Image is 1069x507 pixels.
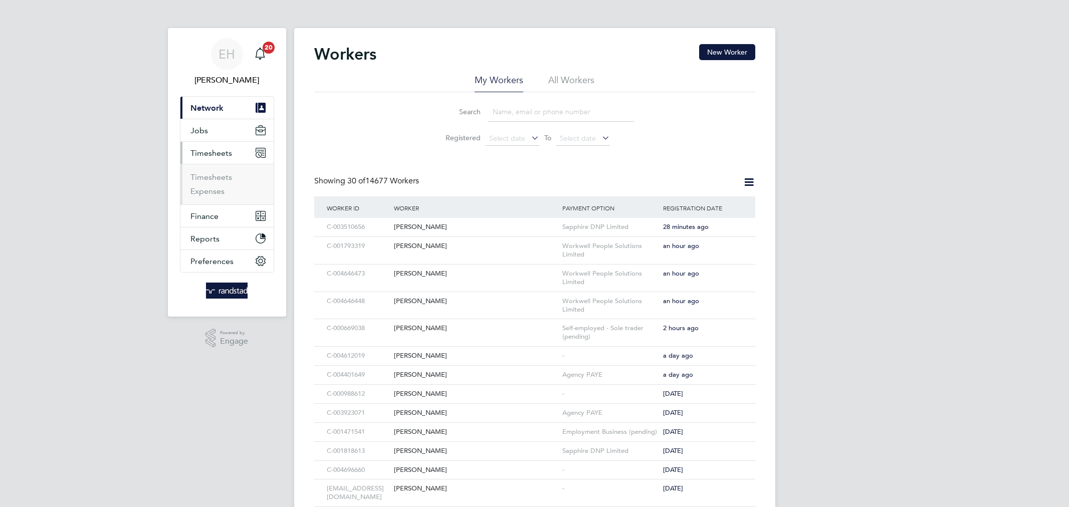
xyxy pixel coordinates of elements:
span: Engage [220,337,248,346]
div: - [560,461,661,479]
span: Select date [489,134,525,143]
div: C-001818613 [324,442,391,460]
a: C-004612019[PERSON_NAME]-a day ago [324,346,745,355]
div: C-004646473 [324,265,391,283]
div: Sapphire DNP Limited [560,442,661,460]
div: [PERSON_NAME] [391,423,560,441]
div: Worker ID [324,196,391,219]
a: Expenses [190,186,225,196]
div: [PERSON_NAME] [391,385,560,403]
span: [DATE] [663,465,683,474]
div: [PERSON_NAME] [391,479,560,498]
a: C-004646448[PERSON_NAME]Workwell People Solutions Limitedan hour ago [324,292,745,300]
span: [DATE] [663,427,683,436]
button: Finance [180,205,274,227]
div: C-004612019 [324,347,391,365]
div: [PERSON_NAME] [391,461,560,479]
span: an hour ago [663,241,699,250]
img: randstad-logo-retina.png [206,283,248,299]
div: Agency PAYE [560,366,661,384]
div: C-004646448 [324,292,391,311]
div: Workwell People Solutions Limited [560,237,661,264]
span: Network [190,103,224,113]
div: C-000669038 [324,319,391,338]
a: C-001793319[PERSON_NAME]Workwell People Solutions Limitedan hour ago [324,236,745,245]
div: Payment Option [560,196,661,219]
div: C-004696660 [324,461,391,479]
a: 20 [250,38,270,70]
span: 30 of [347,176,365,186]
span: Reports [190,234,220,243]
input: Name, email or phone number [488,102,634,122]
div: C-001793319 [324,237,391,256]
div: C-000988612 [324,385,391,403]
span: 14677 Workers [347,176,419,186]
span: Timesheets [190,148,232,158]
span: Preferences [190,257,234,266]
div: [PERSON_NAME] [391,404,560,422]
a: C-004401649[PERSON_NAME]Agency PAYEa day ago [324,365,745,374]
div: [PERSON_NAME] [391,237,560,256]
span: a day ago [663,351,693,360]
span: Jobs [190,126,208,135]
div: [EMAIL_ADDRESS][DOMAIN_NAME] [324,479,391,506]
div: [PERSON_NAME] [391,347,560,365]
li: My Workers [475,74,523,92]
a: C-004646473[PERSON_NAME]Workwell People Solutions Limitedan hour ago [324,264,745,273]
div: [PERSON_NAME] [391,218,560,236]
button: Jobs [180,119,274,141]
div: C-003510656 [324,218,391,236]
li: All Workers [548,74,594,92]
div: Showing [314,176,421,186]
label: Search [436,107,481,116]
a: C-000669038[PERSON_NAME]Self-employed - Sole trader (pending)2 hours ago [324,319,745,327]
span: Powered by [220,329,248,337]
button: Preferences [180,250,274,272]
div: Worker [391,196,560,219]
a: C-001818613[PERSON_NAME]Sapphire DNP Limited[DATE] [324,441,745,450]
button: New Worker [699,44,755,60]
div: Self-employed - Sole trader (pending) [560,319,661,346]
span: an hour ago [663,297,699,305]
button: Timesheets [180,142,274,164]
a: EH[PERSON_NAME] [180,38,274,86]
span: 2 hours ago [663,324,699,332]
span: a day ago [663,370,693,379]
span: [DATE] [663,484,683,492]
a: Go to home page [180,283,274,299]
div: Registration Date [661,196,745,219]
div: Employment Business (pending) [560,423,661,441]
label: Registered [436,133,481,142]
button: Reports [180,227,274,249]
a: C-001471541[PERSON_NAME]Employment Business (pending)[DATE] [324,422,745,431]
h2: Workers [314,44,376,64]
button: Network [180,97,274,119]
div: - [560,347,661,365]
span: Select date [560,134,596,143]
span: [DATE] [663,389,683,398]
div: [PERSON_NAME] [391,265,560,283]
div: Agency PAYE [560,404,661,422]
span: EH [219,48,235,61]
span: Finance [190,211,219,221]
span: an hour ago [663,269,699,278]
div: - [560,479,661,498]
div: [PERSON_NAME] [391,319,560,338]
span: [DATE] [663,408,683,417]
div: [PERSON_NAME] [391,292,560,311]
a: [EMAIL_ADDRESS][DOMAIN_NAME][PERSON_NAME]-[DATE] [324,479,745,487]
div: C-001471541 [324,423,391,441]
div: [PERSON_NAME] [391,442,560,460]
div: C-003923071 [324,404,391,422]
span: 20 [263,42,275,54]
span: Emma Howells [180,74,274,86]
span: 28 minutes ago [663,222,709,231]
div: Sapphire DNP Limited [560,218,661,236]
span: [DATE] [663,446,683,455]
a: C-000988612[PERSON_NAME]-[DATE] [324,384,745,393]
div: C-004401649 [324,366,391,384]
a: C-003923071[PERSON_NAME]Agency PAYE[DATE] [324,403,745,412]
div: - [560,385,661,403]
div: Workwell People Solutions Limited [560,292,661,319]
div: [PERSON_NAME] [391,366,560,384]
